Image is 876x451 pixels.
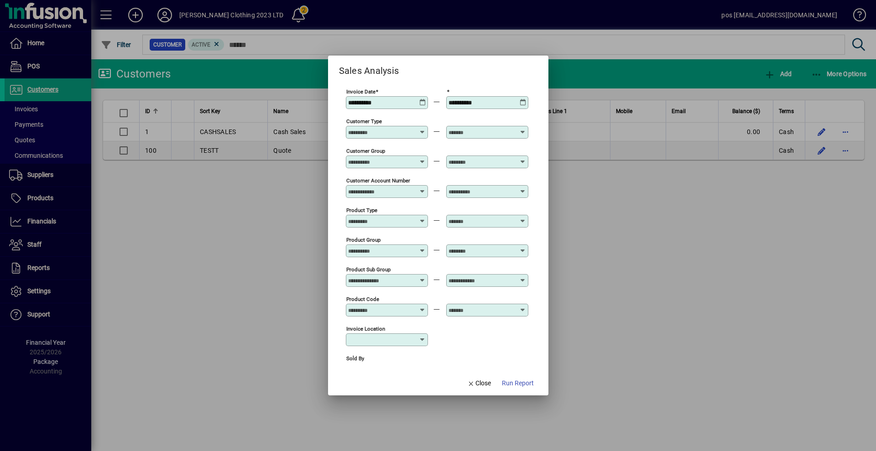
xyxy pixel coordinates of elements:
[346,355,364,362] mat-label: Sold By
[346,237,381,243] mat-label: Product Group
[498,375,537,392] button: Run Report
[346,326,385,332] mat-label: Invoice location
[346,207,377,213] mat-label: Product Type
[467,378,491,388] span: Close
[328,56,410,78] h2: Sales Analysis
[346,296,379,302] mat-label: Product Code
[346,148,385,154] mat-label: Customer Group
[464,375,495,392] button: Close
[346,177,410,184] mat-label: Customer Account Number
[346,266,391,273] mat-label: Product Sub Group
[346,88,375,95] mat-label: Invoice Date
[502,378,534,388] span: Run Report
[346,118,382,124] mat-label: Customer Type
